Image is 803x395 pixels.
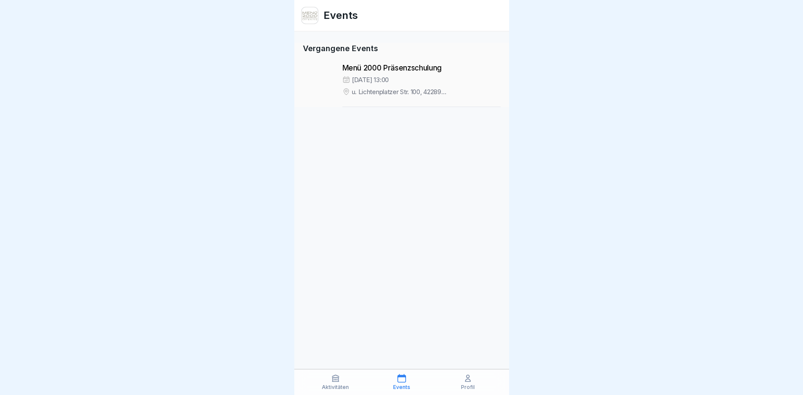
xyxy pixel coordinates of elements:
[352,88,501,96] p: u. Lichtenplatzer Str. 100, 42289 [GEOGRAPHIC_DATA], [GEOGRAPHIC_DATA]
[324,8,358,23] h1: Events
[322,384,349,390] p: Aktivitäten
[303,43,501,54] p: Vergangene Events
[393,384,410,390] p: Events
[461,384,475,390] p: Profil
[302,7,318,24] img: v3gslzn6hrr8yse5yrk8o2yg.png
[342,64,501,72] p: Menü 2000 Präsenzschulung
[352,76,389,84] p: [DATE] 13:00
[303,60,501,107] a: Menü 2000 Präsenzschulung[DATE] 13:00u. Lichtenplatzer Str. 100, 42289 [GEOGRAPHIC_DATA], [GEOGRA...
